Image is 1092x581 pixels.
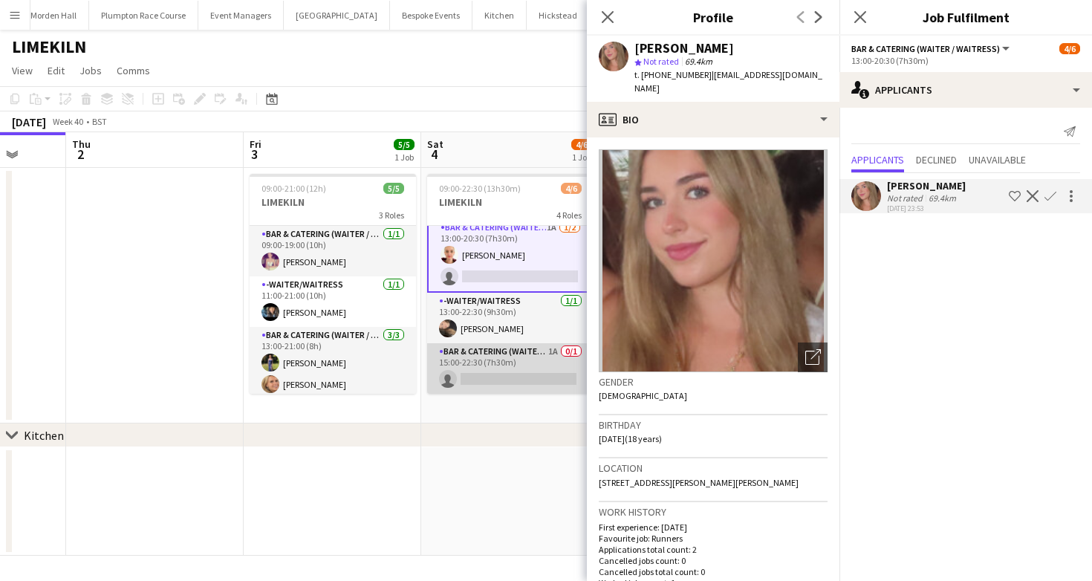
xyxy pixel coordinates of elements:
[72,137,91,151] span: Thu
[19,1,89,30] button: Morden Hall
[851,43,1012,54] button: Bar & Catering (Waiter / waitress)
[247,146,261,163] span: 3
[383,183,404,194] span: 5/5
[12,114,46,129] div: [DATE]
[599,477,799,488] span: [STREET_ADDRESS][PERSON_NAME][PERSON_NAME]
[70,146,91,163] span: 2
[599,461,828,475] h3: Location
[74,61,108,80] a: Jobs
[439,183,521,194] span: 09:00-22:30 (13h30m)
[839,72,1092,108] div: Applicants
[599,149,828,372] img: Crew avatar or photo
[24,428,64,443] div: Kitchen
[599,555,828,566] p: Cancelled jobs count: 0
[250,174,416,394] app-job-card: 09:00-21:00 (12h)5/5LIMEKILN3 RolesBar & Catering (Waiter / waitress)1/109:00-19:00 (10h)[PERSON_...
[379,210,404,221] span: 3 Roles
[250,276,416,327] app-card-role: -Waiter/Waitress1/111:00-21:00 (10h)[PERSON_NAME]
[572,152,591,163] div: 1 Job
[599,433,662,444] span: [DATE] (18 years)
[851,155,904,165] span: Applicants
[427,218,594,293] app-card-role: Bar & Catering (Waiter / waitress)1A1/213:00-20:30 (7h30m)[PERSON_NAME]
[427,293,594,343] app-card-role: -Waiter/Waitress1/113:00-22:30 (9h30m)[PERSON_NAME]
[79,64,102,77] span: Jobs
[887,179,966,192] div: [PERSON_NAME]
[92,116,107,127] div: BST
[682,56,715,67] span: 69.4km
[472,1,527,30] button: Kitchen
[250,137,261,151] span: Fri
[117,64,150,77] span: Comms
[571,139,592,150] span: 4/6
[427,137,443,151] span: Sat
[250,226,416,276] app-card-role: Bar & Catering (Waiter / waitress)1/109:00-19:00 (10h)[PERSON_NAME]
[527,1,590,30] button: Hickstead
[643,56,679,67] span: Not rated
[599,544,828,555] p: Applications total count: 2
[89,1,198,30] button: Plumpton Race Course
[12,64,33,77] span: View
[916,155,957,165] span: Declined
[394,152,414,163] div: 1 Job
[427,174,594,394] app-job-card: 09:00-22:30 (13h30m)4/6LIMEKILN4 Roles[PERSON_NAME][PERSON_NAME]Bar & Catering (Waiter / waitress...
[556,210,582,221] span: 4 Roles
[111,61,156,80] a: Comms
[599,566,828,577] p: Cancelled jobs total count: 0
[250,195,416,209] h3: LIMEKILN
[599,505,828,519] h3: Work history
[599,375,828,389] h3: Gender
[425,146,443,163] span: 4
[798,343,828,372] div: Open photos pop-in
[587,102,839,137] div: Bio
[839,7,1092,27] h3: Job Fulfilment
[587,7,839,27] h3: Profile
[427,343,594,394] app-card-role: Bar & Catering (Waiter / waitress)1A0/115:00-22:30 (7h30m)
[851,43,1000,54] span: Bar & Catering (Waiter / waitress)
[851,55,1080,66] div: 13:00-20:30 (7h30m)
[634,69,712,80] span: t. [PHONE_NUMBER]
[250,327,416,421] app-card-role: Bar & Catering (Waiter / waitress)3/313:00-21:00 (8h)[PERSON_NAME][PERSON_NAME]
[261,183,326,194] span: 09:00-21:00 (12h)
[887,192,926,204] div: Not rated
[48,64,65,77] span: Edit
[49,116,86,127] span: Week 40
[42,61,71,80] a: Edit
[427,195,594,209] h3: LIMEKILN
[887,204,966,213] div: [DATE] 23:53
[561,183,582,194] span: 4/6
[198,1,284,30] button: Event Managers
[634,69,822,94] span: | [EMAIL_ADDRESS][DOMAIN_NAME]
[599,418,828,432] h3: Birthday
[599,522,828,533] p: First experience: [DATE]
[390,1,472,30] button: Bespoke Events
[599,390,687,401] span: [DEMOGRAPHIC_DATA]
[1059,43,1080,54] span: 4/6
[394,139,415,150] span: 5/5
[926,192,959,204] div: 69.4km
[634,42,734,55] div: [PERSON_NAME]
[599,533,828,544] p: Favourite job: Runners
[6,61,39,80] a: View
[284,1,390,30] button: [GEOGRAPHIC_DATA]
[12,36,86,58] h1: LIMEKILN
[969,155,1026,165] span: Unavailable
